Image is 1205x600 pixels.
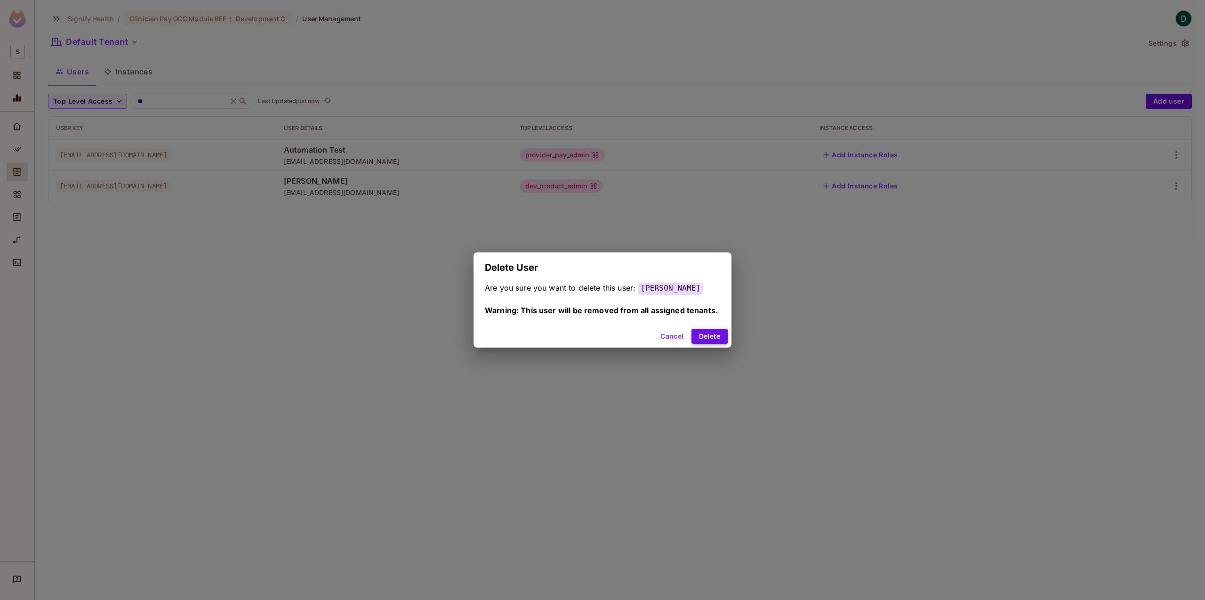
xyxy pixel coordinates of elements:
[485,306,718,315] span: Warning: This user will be removed from all assigned tenants.
[638,281,703,295] span: [PERSON_NAME]
[691,329,728,344] button: Delete
[657,329,687,344] button: Cancel
[474,252,731,283] h2: Delete User
[485,283,635,292] span: Are you sure you want to delete this user:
